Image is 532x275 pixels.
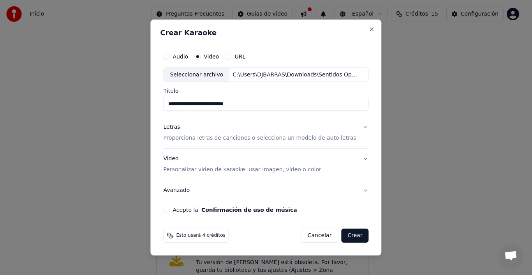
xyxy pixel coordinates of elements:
label: Título [163,89,368,94]
label: Audio [173,54,188,59]
div: Video [163,155,321,174]
button: Avanzado [163,180,368,200]
label: URL [234,54,245,59]
button: VideoPersonalizar video de karaoke: usar imagen, video o color [163,149,368,180]
button: Cancelar [301,229,338,243]
span: Esto usará 4 créditos [176,232,225,239]
label: Acepto la [173,207,297,213]
button: Acepto la [201,207,297,213]
label: Video [204,54,219,59]
div: Letras [163,124,180,131]
button: LetrasProporciona letras de canciones o selecciona un modelo de auto letras [163,117,368,149]
p: Personalizar video de karaoke: usar imagen, video o color [163,166,321,174]
button: Crear [341,229,368,243]
div: C:\Users\DJBARRAS\Downloads\Sentidos Opuestos - Atrevete.mp4 [229,71,362,79]
h2: Crear Karaoke [160,29,372,36]
p: Proporciona letras de canciones o selecciona un modelo de auto letras [163,135,356,142]
div: Seleccionar archivo [164,68,229,82]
